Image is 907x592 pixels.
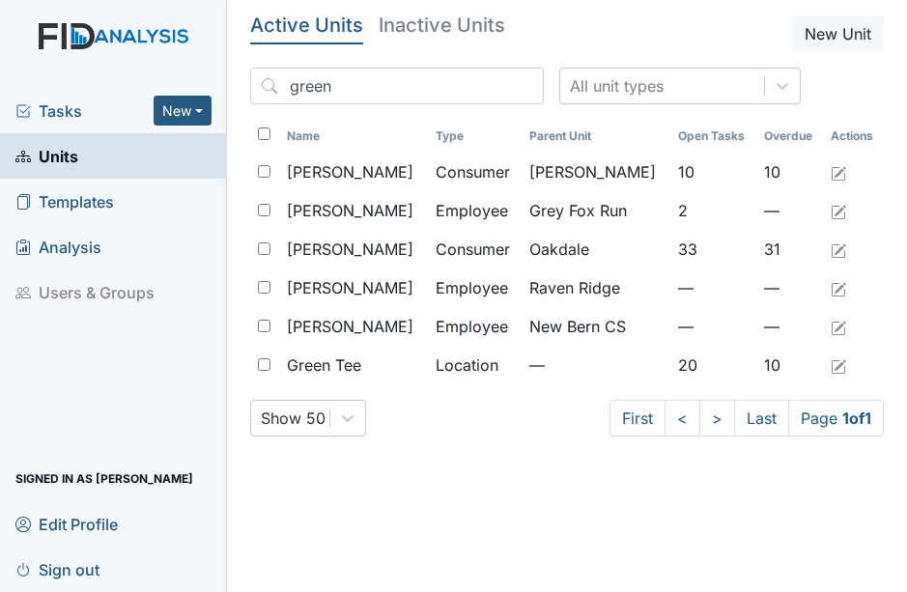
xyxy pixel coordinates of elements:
th: Toggle SortBy [670,120,756,153]
h5: Inactive Units [379,15,505,35]
td: 10 [756,153,823,191]
div: All unit types [570,74,664,98]
td: Location [428,346,522,384]
td: Employee [428,191,522,230]
span: Units [15,141,78,171]
td: — [670,268,756,307]
span: Page [788,400,884,437]
td: 10 [756,346,823,384]
td: [PERSON_NAME] [522,153,670,191]
td: Consumer [428,153,522,191]
th: Toggle SortBy [279,120,428,153]
span: [PERSON_NAME] [287,315,413,338]
a: > [699,400,735,437]
a: Edit [831,238,846,261]
td: New Bern CS [522,307,670,346]
th: Toggle SortBy [756,120,823,153]
td: — [522,346,670,384]
span: Signed in as [PERSON_NAME] [15,464,193,493]
td: 2 [670,191,756,230]
td: — [756,307,823,346]
span: Sign out [15,554,99,584]
span: Templates [15,186,114,216]
span: [PERSON_NAME] [287,199,413,222]
button: New Unit [792,15,884,52]
span: [PERSON_NAME] [287,160,413,183]
td: Consumer [428,230,522,268]
nav: task-pagination [609,400,884,437]
a: Edit [831,160,846,183]
td: 10 [670,153,756,191]
span: Analysis [15,232,101,262]
td: — [670,307,756,346]
td: 33 [670,230,756,268]
td: — [756,268,823,307]
th: Toggle SortBy [428,120,522,153]
a: < [665,400,700,437]
td: Grey Fox Run [522,191,670,230]
td: — [756,191,823,230]
h5: Active Units [250,15,363,35]
td: Oakdale [522,230,670,268]
th: Actions [823,120,884,153]
td: Employee [428,268,522,307]
div: Show 50 [261,407,326,430]
a: Tasks [15,99,154,123]
a: Edit [831,199,846,222]
strong: 1 of 1 [842,409,871,428]
td: Employee [428,307,522,346]
td: 20 [670,346,756,384]
th: Toggle SortBy [522,120,670,153]
a: Edit [831,353,846,377]
a: Last [734,400,789,437]
span: [PERSON_NAME] [287,276,413,299]
input: Search... [250,68,544,104]
span: [PERSON_NAME] [287,238,413,261]
span: Edit Profile [15,509,118,539]
a: First [609,400,666,437]
input: Toggle All Rows Selected [258,127,270,140]
span: Green Tee [287,353,361,377]
button: New [154,96,212,126]
a: Edit [831,315,846,338]
td: 31 [756,230,823,268]
a: Edit [831,276,846,299]
td: Raven Ridge [522,268,670,307]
